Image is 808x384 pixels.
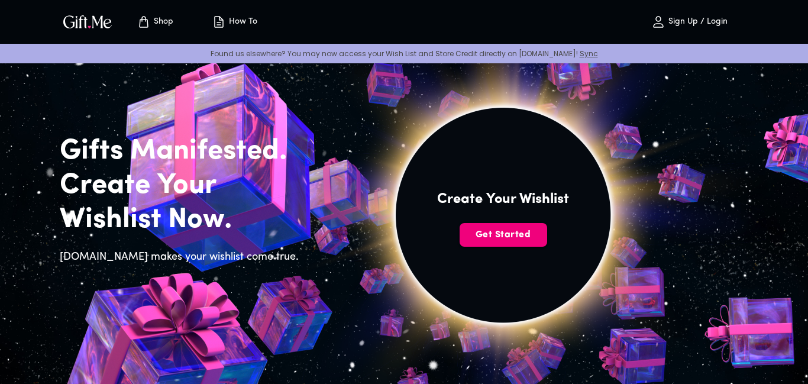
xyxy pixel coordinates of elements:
p: Shop [151,17,173,27]
p: How To [226,17,257,27]
button: GiftMe Logo [60,15,115,29]
button: Get Started [460,223,547,247]
p: Sign Up / Login [665,17,728,27]
p: Found us elsewhere? You may now access your Wish List and Store Credit directly on [DOMAIN_NAME]! [9,49,799,59]
h6: [DOMAIN_NAME] makes your wishlist come true. [60,249,306,266]
span: Get Started [460,228,547,241]
button: How To [202,3,267,41]
h4: Create Your Wishlist [437,190,569,209]
h2: Gifts Manifested. [60,134,306,169]
h2: Create Your [60,169,306,203]
img: how-to.svg [212,15,226,29]
img: GiftMe Logo [61,13,114,30]
h2: Wishlist Now. [60,203,306,237]
a: Sync [580,49,598,59]
button: Store page [122,3,188,41]
button: Sign Up / Login [630,3,748,41]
